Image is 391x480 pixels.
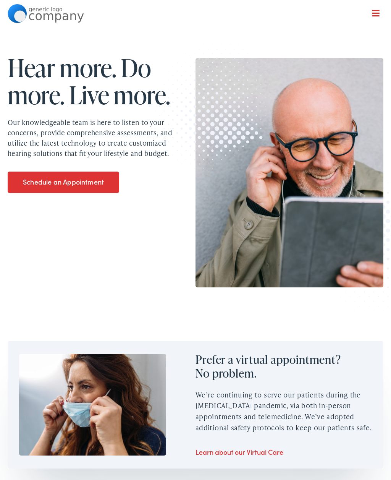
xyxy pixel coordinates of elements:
span: more. [8,81,64,108]
a: Learn about our Virtual Care [195,447,283,457]
p: Our knowledgeable team is here to listen to your concerns, provide comprehensive assessments, and... [8,117,176,158]
h2: Prefer a virtual appointment? . [195,352,372,380]
span: more. [113,81,170,108]
p: We’re continuing to serve our patients during the [MEDICAL_DATA] pandemic, via both in-person app... [195,389,372,433]
a: What We Offer [13,31,383,54]
span: more. [60,54,116,81]
img: Graphic image with a halftone pattern, contributing to the site's visual design. [137,23,288,177]
img: Man with earphones smiling and looking at an ipad [195,58,383,287]
span: No problem [195,365,254,381]
a: Schedule an Appointment [8,172,119,193]
span: Hear [8,54,55,81]
span: Live [69,81,109,108]
span: Do [121,54,151,81]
